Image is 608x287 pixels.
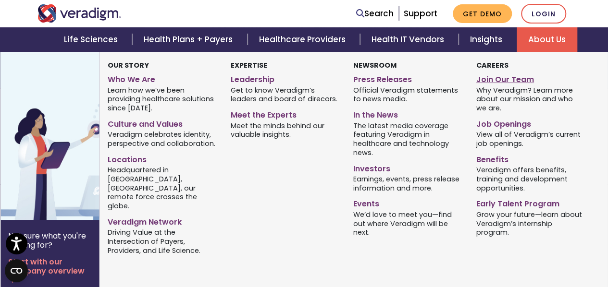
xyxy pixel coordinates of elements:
[0,52,155,220] img: Vector image of Veradigm’s Story
[353,209,462,237] span: We’d love to meet you—find out where Veradigm will be next.
[476,195,585,209] a: Early Talent Program
[353,85,462,104] span: Official Veradigm statements to news media.
[108,60,149,70] strong: Our Story
[476,116,585,130] a: Job Openings
[231,60,267,70] strong: Expertise
[404,8,437,19] a: Support
[517,27,577,52] a: About Us
[231,85,339,104] span: Get to know Veradigm’s leaders and board of direcors.
[37,4,122,23] img: Veradigm logo
[108,130,216,148] span: Veradigm celebrates identity, perspective and collaboration.
[476,60,509,70] strong: Careers
[8,231,92,250] p: Not sure what you're looking for?
[476,85,585,113] span: Why Veradigm? Learn more about our mission and who we are.
[5,259,28,282] button: Open CMP widget
[231,71,339,85] a: Leadership
[476,151,585,165] a: Benefits
[521,4,566,24] a: Login
[356,7,394,20] a: Search
[132,27,247,52] a: Health Plans + Payers
[353,195,462,209] a: Events
[248,27,360,52] a: Healthcare Providers
[453,4,512,23] a: Get Demo
[8,257,92,285] a: Start with our company overview
[476,209,585,237] span: Grow your future—learn about Veradigm’s internship program.
[52,27,132,52] a: Life Sciences
[353,71,462,85] a: Press Releases
[108,214,216,227] a: Veradigm Network
[231,107,339,120] a: Meet the Experts
[353,60,397,70] strong: Newsroom
[108,85,216,113] span: Learn how we’ve been providing healthcare solutions since [DATE].
[108,165,216,211] span: Headquartered in [GEOGRAPHIC_DATA], [GEOGRAPHIC_DATA], our remote force crosses the globe.
[353,120,462,157] span: The latest media coverage featuring Veradigm in healthcare and technology news.
[353,174,462,192] span: Earnings, events, press release information and more.
[360,27,459,52] a: Health IT Vendors
[353,107,462,120] a: In the News
[476,130,585,148] span: View all of Veradigm’s current job openings.
[231,120,339,139] span: Meet the minds behind our valuable insights.
[108,71,216,85] a: Who We Are
[476,165,585,193] span: Veradigm offers benefits, training and development opportunities.
[108,151,216,165] a: Locations
[459,27,517,52] a: Insights
[108,227,216,255] span: Driving Value at the Intersection of Payers, Providers, and Life Science.
[353,160,462,174] a: Investors
[108,116,216,130] a: Culture and Values
[476,71,585,85] a: Join Our Team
